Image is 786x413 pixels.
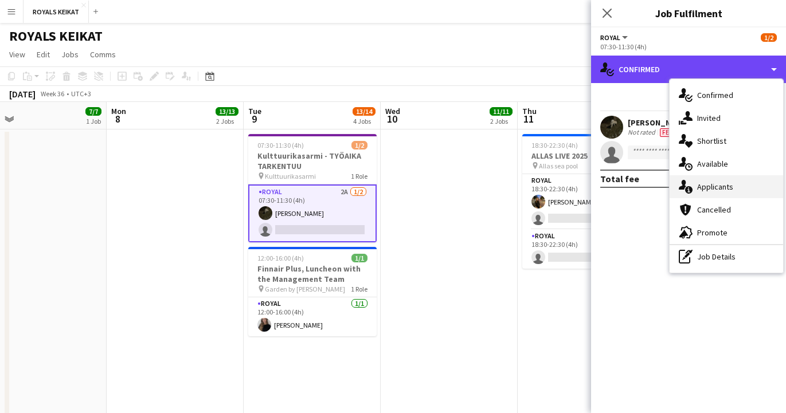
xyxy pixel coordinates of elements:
a: View [5,47,30,62]
span: Garden by [PERSON_NAME] [265,285,345,293]
div: Invited [670,107,783,129]
div: 07:30-11:30 (4h) [600,42,777,51]
app-card-role: Royal2A1/207:30-11:30 (4h)[PERSON_NAME] [248,184,377,242]
h3: Job Fulfilment [591,6,786,21]
span: 13/13 [216,107,238,116]
span: Jobs [61,49,79,60]
span: View [9,49,25,60]
span: Kulttuurikasarmi [265,172,316,180]
a: Comms [85,47,120,62]
div: Shortlist [670,129,783,152]
span: 07:30-11:30 (4h) [257,141,304,150]
div: 2 Jobs [216,117,238,125]
span: 18:30-22:30 (4h) [531,141,578,150]
span: Week 36 [38,89,67,98]
div: Job Details [670,245,783,268]
div: Cancelled [670,198,783,221]
app-job-card: 18:30-22:30 (4h)1/3ALLAS LIVE 2025 Allas sea pool2 RolesRoyal1/218:30-22:30 (4h)[PERSON_NAME] Roy... [522,134,651,269]
span: 1/1 [351,254,367,262]
app-card-role: Royal0/118:30-22:30 (4h) [522,230,651,269]
span: 1/2 [351,141,367,150]
div: Promote [670,221,783,244]
span: Allas sea pool [539,162,578,170]
span: Wed [385,106,400,116]
span: 1/2 [761,33,777,42]
h3: ALLAS LIVE 2025 [522,151,651,161]
span: Edit [37,49,50,60]
a: Edit [32,47,54,62]
div: Not rated [628,128,658,137]
div: [DATE] [9,88,36,100]
span: 1 Role [351,285,367,293]
div: Confirmed [591,56,786,83]
app-card-role: Royal1/218:30-22:30 (4h)[PERSON_NAME] [522,174,651,230]
span: 9 [247,112,261,125]
div: Crew has different fees then in role [658,128,677,137]
span: 11 [521,112,537,125]
app-job-card: 12:00-16:00 (4h)1/1Finnair Plus, Luncheon with the Management Team Garden by [PERSON_NAME]1 RoleR... [248,247,377,336]
span: Thu [522,106,537,116]
h3: Kulttuurikasarmi - TYÖAIKA TARKENTUU [248,151,377,171]
div: UTC+3 [71,89,91,98]
div: [PERSON_NAME] [628,117,689,128]
span: 7/7 [85,107,101,116]
button: ROYALS KEIKAT [24,1,89,23]
div: 2 Jobs [490,117,512,125]
span: Royal [600,33,620,42]
h3: Finnair Plus, Luncheon with the Management Team [248,263,377,284]
div: Applicants [670,175,783,198]
div: 1 Job [86,117,101,125]
span: 12:00-16:00 (4h) [257,254,304,262]
div: 4 Jobs [353,117,375,125]
h1: ROYALS KEIKAT [9,27,103,45]
app-job-card: 07:30-11:30 (4h)1/2Kulttuurikasarmi - TYÖAIKA TARKENTUU Kulttuurikasarmi1 RoleRoyal2A1/207:30-11:... [248,134,377,242]
span: Comms [90,49,116,60]
app-card-role: Royal1/112:00-16:00 (4h)[PERSON_NAME] [248,297,377,336]
span: Mon [111,106,126,116]
span: 10 [384,112,400,125]
span: Fee [660,128,675,137]
a: Jobs [57,47,83,62]
div: Available [670,152,783,175]
div: Confirmed [670,84,783,107]
span: 1 Role [351,172,367,180]
span: 8 [110,112,126,125]
div: Total fee [600,173,639,184]
button: Royal [600,33,629,42]
span: 11/11 [490,107,513,116]
span: 13/14 [353,107,376,116]
span: Tue [248,106,261,116]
